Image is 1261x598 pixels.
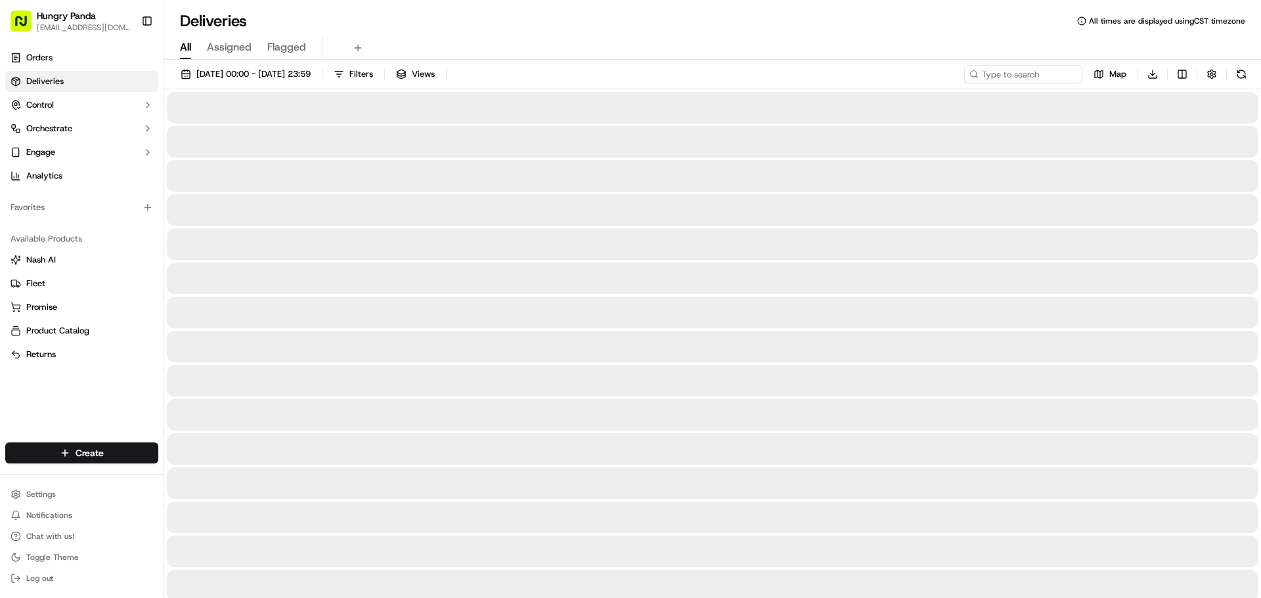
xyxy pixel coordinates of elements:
[26,510,72,521] span: Notifications
[5,442,158,463] button: Create
[11,349,153,360] a: Returns
[26,531,74,542] span: Chat with us!
[26,278,45,289] span: Fleet
[26,99,54,111] span: Control
[5,548,158,566] button: Toggle Theme
[26,75,64,87] span: Deliveries
[26,573,53,584] span: Log out
[964,65,1082,83] input: Type to search
[267,39,306,55] span: Flagged
[26,301,57,313] span: Promise
[207,39,252,55] span: Assigned
[5,95,158,116] button: Control
[5,47,158,68] a: Orders
[11,301,153,313] a: Promise
[5,165,158,186] a: Analytics
[5,197,158,218] div: Favorites
[180,11,247,32] h1: Deliveries
[175,65,317,83] button: [DATE] 00:00 - [DATE] 23:59
[5,485,158,503] button: Settings
[26,52,53,64] span: Orders
[26,489,56,500] span: Settings
[5,344,158,365] button: Returns
[5,297,158,318] button: Promise
[1088,65,1132,83] button: Map
[26,146,55,158] span: Engage
[5,506,158,524] button: Notifications
[349,68,373,80] span: Filters
[5,118,158,139] button: Orchestrate
[26,325,89,337] span: Product Catalog
[5,142,158,163] button: Engage
[1232,65,1250,83] button: Refresh
[1109,68,1126,80] span: Map
[5,527,158,545] button: Chat with us!
[328,65,379,83] button: Filters
[5,5,136,37] button: Hungry Panda[EMAIL_ADDRESS][DOMAIN_NAME]
[11,325,153,337] a: Product Catalog
[26,170,62,182] span: Analytics
[5,569,158,587] button: Log out
[390,65,441,83] button: Views
[5,320,158,341] button: Product Catalog
[196,68,311,80] span: [DATE] 00:00 - [DATE] 23:59
[5,71,158,92] a: Deliveries
[26,349,56,360] span: Returns
[11,254,153,266] a: Nash AI
[5,249,158,270] button: Nash AI
[5,273,158,294] button: Fleet
[26,552,79,563] span: Toggle Theme
[412,68,435,80] span: Views
[76,446,104,459] span: Create
[37,22,131,33] button: [EMAIL_ADDRESS][DOMAIN_NAME]
[11,278,153,289] a: Fleet
[26,254,56,266] span: Nash AI
[180,39,191,55] span: All
[1089,16,1245,26] span: All times are displayed using CST timezone
[5,228,158,249] div: Available Products
[37,9,96,22] button: Hungry Panda
[26,123,72,135] span: Orchestrate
